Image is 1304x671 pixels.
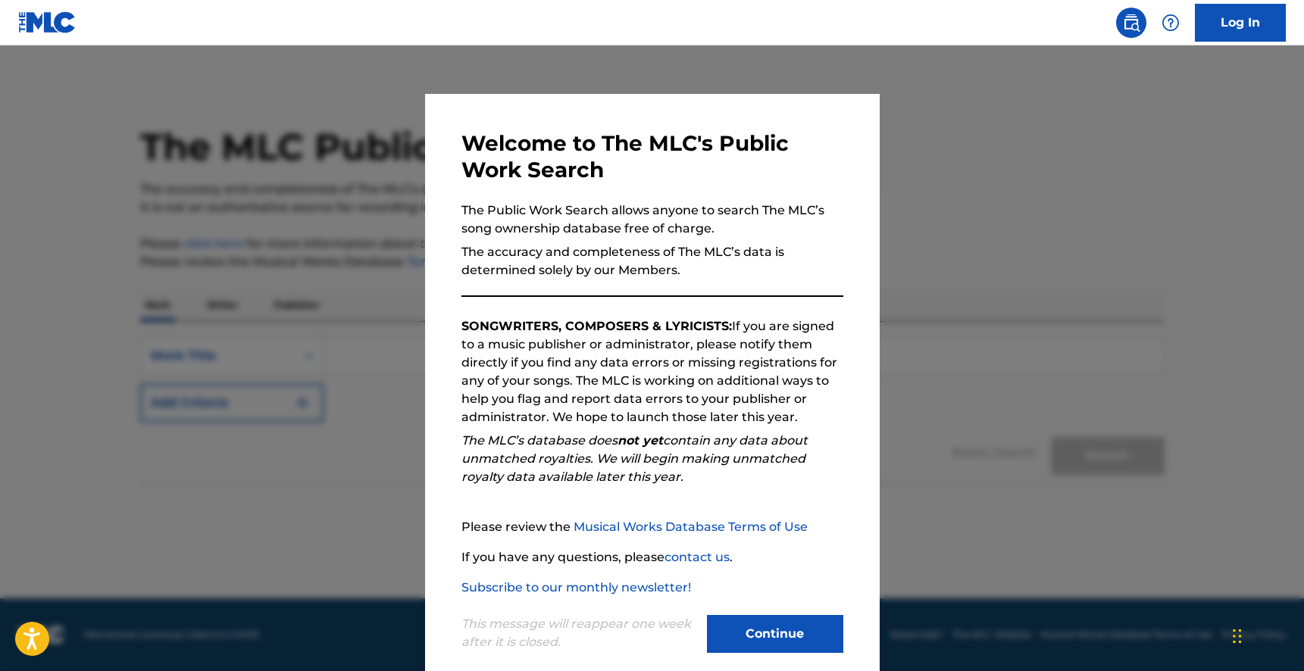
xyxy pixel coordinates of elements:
[618,433,663,448] strong: not yet
[461,201,843,238] p: The Public Work Search allows anyone to search The MLC’s song ownership database free of charge.
[1122,14,1140,32] img: search
[1162,14,1180,32] img: help
[1228,598,1304,671] iframe: Chat Widget
[461,130,843,183] h3: Welcome to The MLC's Public Work Search
[707,615,843,653] button: Continue
[574,520,808,534] a: Musical Works Database Terms of Use
[461,319,732,333] strong: SONGWRITERS, COMPOSERS & LYRICISTS:
[18,11,77,33] img: MLC Logo
[461,615,698,651] p: This message will reappear one week after it is closed.
[461,243,843,279] p: The accuracy and completeness of The MLC’s data is determined solely by our Members.
[461,580,691,595] a: Subscribe to our monthly newsletter!
[461,317,843,426] p: If you are signed to a music publisher or administrator, please notify them directly if you find ...
[461,548,843,566] p: If you have any questions, please .
[461,518,843,536] p: Please review the
[1195,4,1286,42] a: Log In
[665,550,730,564] a: contact us
[1116,8,1146,38] a: Public Search
[461,433,808,484] em: The MLC’s database does contain any data about unmatched royalties. We will begin making unmatche...
[1155,8,1186,38] div: Help
[1233,613,1242,659] div: Drag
